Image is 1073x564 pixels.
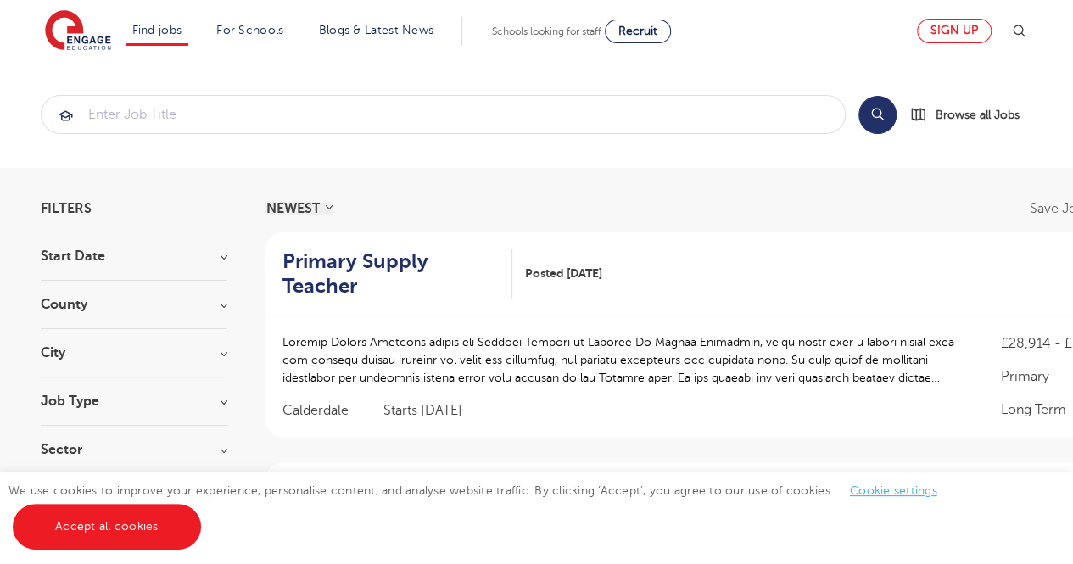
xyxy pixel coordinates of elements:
[13,504,201,550] a: Accept all cookies
[41,394,227,408] h3: Job Type
[41,443,227,456] h3: Sector
[282,249,513,299] a: Primary Supply Teacher
[8,484,954,533] span: We use cookies to improve your experience, personalise content, and analyse website traffic. By c...
[492,25,601,37] span: Schools looking for staff
[605,20,671,43] a: Recruit
[282,333,968,387] p: Loremip Dolors Ametcons adipis eli Seddoei Tempori ut Laboree Do Magnaa Enimadmin, ve’qu nostr ex...
[41,95,846,134] div: Submit
[858,96,897,134] button: Search
[850,484,937,497] a: Cookie settings
[319,24,434,36] a: Blogs & Latest News
[41,249,227,263] h3: Start Date
[41,298,227,311] h3: County
[936,105,1020,125] span: Browse all Jobs
[41,346,227,360] h3: City
[41,202,92,215] span: Filters
[910,105,1033,125] a: Browse all Jobs
[383,402,462,420] p: Starts [DATE]
[42,96,845,133] input: Submit
[282,249,500,299] h2: Primary Supply Teacher
[282,402,366,420] span: Calderdale
[525,265,602,282] span: Posted [DATE]
[917,19,992,43] a: Sign up
[216,24,283,36] a: For Schools
[45,10,111,53] img: Engage Education
[618,25,657,37] span: Recruit
[132,24,182,36] a: Find jobs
